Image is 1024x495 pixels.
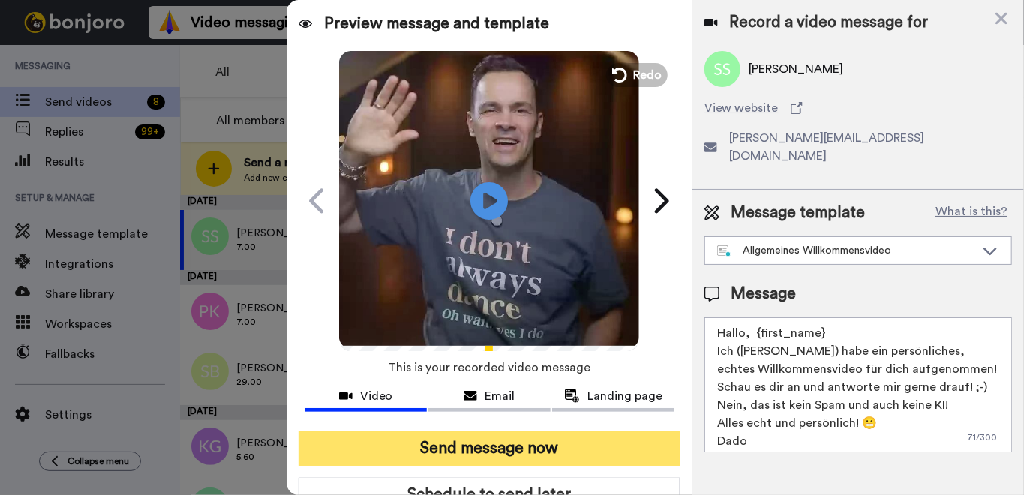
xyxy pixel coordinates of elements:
[931,202,1012,224] button: What is this?
[704,317,1012,452] textarea: Hallo, {first_name} Ich ([PERSON_NAME]) habe ein persönliches, echtes Willkommensvideo für dich a...
[299,431,680,466] button: Send message now
[485,387,515,405] span: Email
[360,387,393,405] span: Video
[704,99,1012,117] a: View website
[729,129,1012,165] span: [PERSON_NAME][EMAIL_ADDRESS][DOMAIN_NAME]
[587,387,662,405] span: Landing page
[704,99,779,117] span: View website
[717,243,975,258] div: Allgemeines Willkommensvideo
[731,283,797,305] span: Message
[731,202,866,224] span: Message template
[717,245,731,257] img: nextgen-template.svg
[388,351,590,384] span: This is your recorded video message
